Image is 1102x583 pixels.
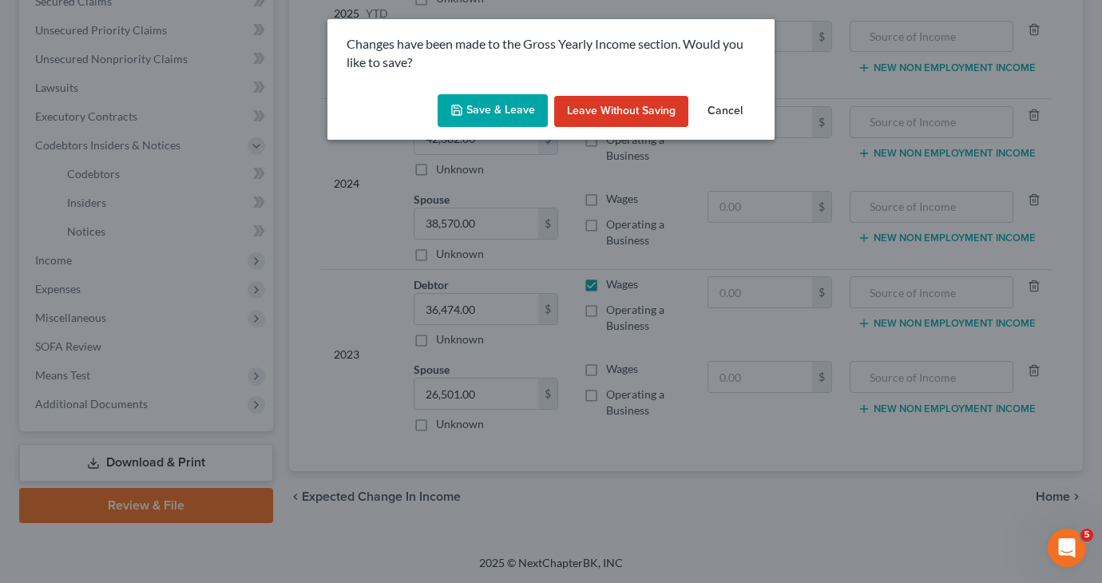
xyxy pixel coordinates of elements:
[695,96,755,128] button: Cancel
[554,96,688,128] button: Leave without Saving
[438,94,548,128] button: Save & Leave
[347,35,755,72] p: Changes have been made to the Gross Yearly Income section. Would you like to save?
[1080,529,1093,541] span: 5
[1048,529,1086,567] iframe: Intercom live chat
